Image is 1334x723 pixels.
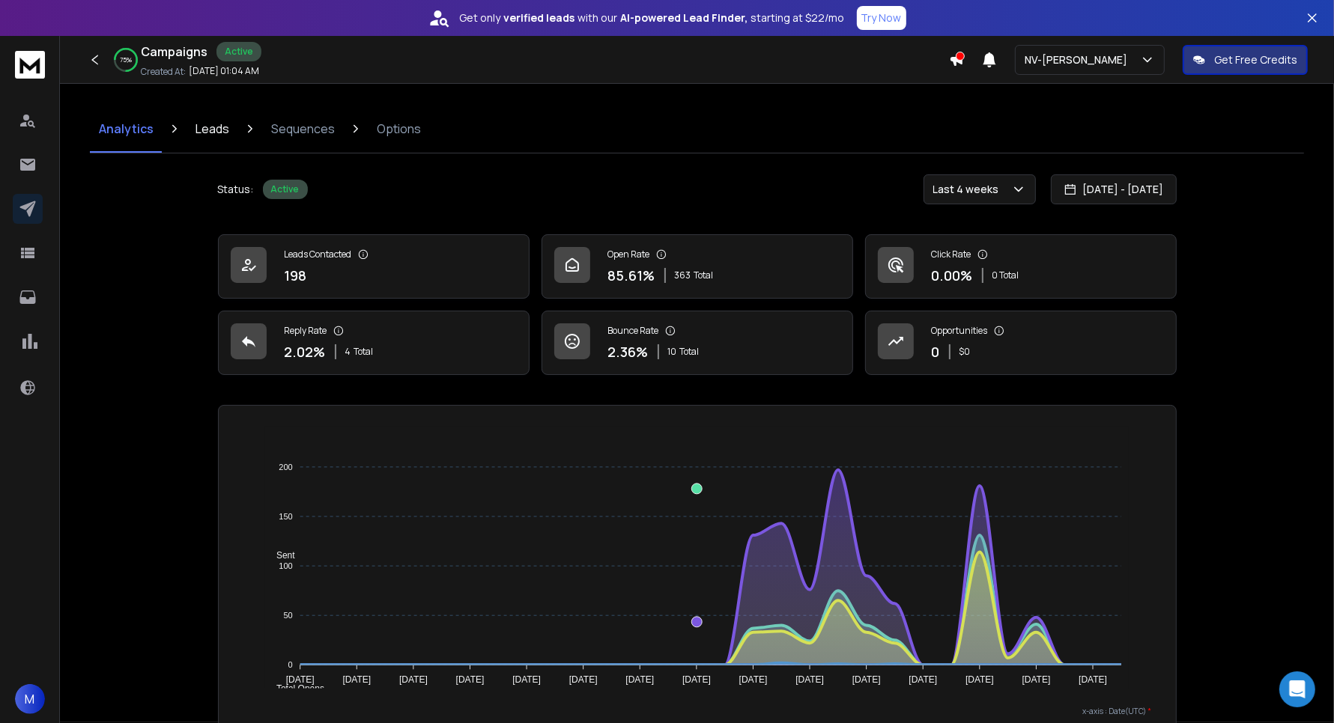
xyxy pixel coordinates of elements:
[1051,174,1177,204] button: [DATE] - [DATE]
[1025,52,1133,67] p: NV-[PERSON_NAME]
[218,234,530,299] a: Leads Contacted198
[542,234,853,299] a: Open Rate85.61%363Total
[1022,675,1051,686] tspan: [DATE]
[99,120,154,138] p: Analytics
[15,684,45,714] button: M
[377,120,421,138] p: Options
[460,10,845,25] p: Get only with our starting at $22/mo
[1214,52,1297,67] p: Get Free Credits
[965,675,994,686] tspan: [DATE]
[1183,45,1308,75] button: Get Free Credits
[932,248,971,260] p: Click Rate
[865,234,1177,299] a: Click Rate0.00%0 Total
[932,325,988,337] p: Opportunities
[285,325,327,337] p: Reply Rate
[345,346,351,358] span: 4
[283,611,292,620] tspan: 50
[694,269,714,281] span: Total
[992,269,1019,281] p: 0 Total
[265,550,295,561] span: Sent
[739,675,768,686] tspan: [DATE]
[279,463,292,472] tspan: 200
[342,675,371,686] tspan: [DATE]
[271,120,335,138] p: Sequences
[542,311,853,375] a: Bounce Rate2.36%10Total
[399,675,428,686] tspan: [DATE]
[504,10,575,25] strong: verified leads
[625,675,654,686] tspan: [DATE]
[933,182,1005,197] p: Last 4 weeks
[279,561,292,570] tspan: 100
[680,346,700,358] span: Total
[795,675,824,686] tspan: [DATE]
[1079,675,1107,686] tspan: [DATE]
[456,675,485,686] tspan: [DATE]
[279,512,292,521] tspan: 150
[608,265,655,286] p: 85.61 %
[608,325,659,337] p: Bounce Rate
[263,180,308,199] div: Active
[285,341,326,362] p: 2.02 %
[195,120,229,138] p: Leads
[608,341,649,362] p: 2.36 %
[141,43,207,61] h1: Campaigns
[668,346,677,358] span: 10
[189,65,259,77] p: [DATE] 01:04 AM
[608,248,650,260] p: Open Rate
[909,675,938,686] tspan: [DATE]
[852,675,881,686] tspan: [DATE]
[187,105,238,153] a: Leads
[120,55,132,64] p: 75 %
[932,265,973,286] p: 0.00 %
[512,675,541,686] tspan: [DATE]
[354,346,374,358] span: Total
[857,6,906,30] button: Try Now
[262,105,344,153] a: Sequences
[216,42,261,61] div: Active
[621,10,748,25] strong: AI-powered Lead Finder,
[959,346,971,358] p: $ 0
[285,248,352,260] p: Leads Contacted
[569,675,598,686] tspan: [DATE]
[218,182,254,197] p: Status:
[141,66,186,78] p: Created At:
[265,683,324,694] span: Total Opens
[682,675,711,686] tspan: [DATE]
[286,675,315,686] tspan: [DATE]
[243,706,1152,717] p: x-axis : Date(UTC)
[861,10,902,25] p: Try Now
[90,105,163,153] a: Analytics
[368,105,430,153] a: Options
[1279,671,1315,707] div: Open Intercom Messenger
[218,311,530,375] a: Reply Rate2.02%4Total
[865,311,1177,375] a: Opportunities0$0
[285,265,307,286] p: 198
[288,660,292,669] tspan: 0
[932,341,940,362] p: 0
[675,269,691,281] span: 363
[15,51,45,79] img: logo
